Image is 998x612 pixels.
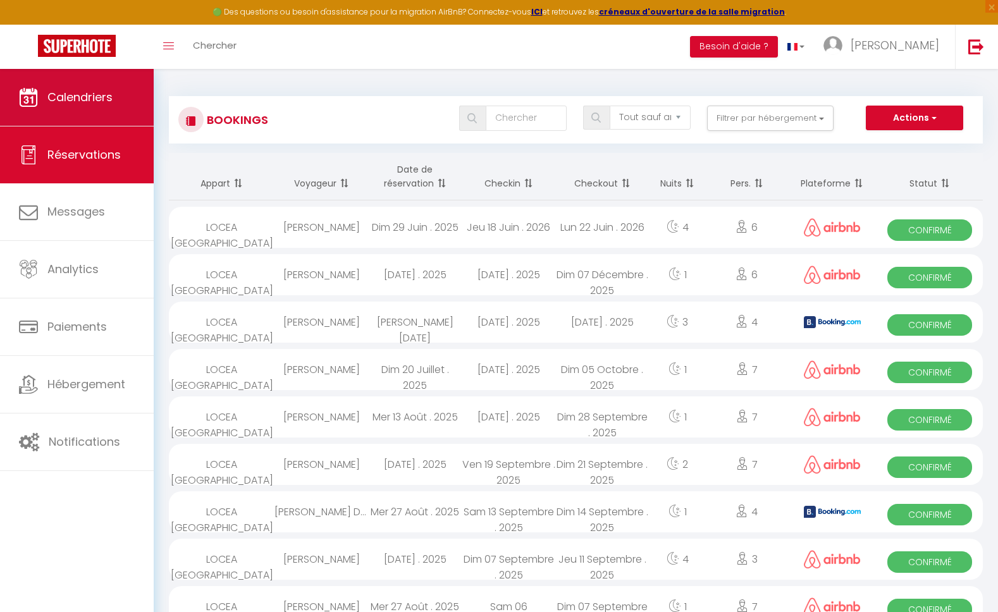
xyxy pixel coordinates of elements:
span: Paiements [47,319,107,334]
th: Sort by nights [649,153,706,200]
th: Sort by checkout [555,153,649,200]
a: ICI [531,6,543,17]
a: ... [PERSON_NAME] [814,25,955,69]
th: Sort by rentals [169,153,274,200]
img: logout [968,39,984,54]
button: Ouvrir le widget de chat LiveChat [10,5,48,43]
a: créneaux d'ouverture de la salle migration [599,6,785,17]
span: Analytics [47,261,99,277]
h3: Bookings [204,106,268,134]
span: Réservations [47,147,121,162]
img: Super Booking [38,35,116,57]
th: Sort by status [877,153,983,200]
button: Filtrer par hébergement [707,106,834,131]
img: ... [823,36,842,55]
input: Chercher [486,106,567,131]
span: [PERSON_NAME] [851,37,939,53]
th: Sort by channel [787,153,877,200]
span: Messages [47,204,105,219]
th: Sort by booking date [368,153,462,200]
span: Calendriers [47,89,113,105]
th: Sort by people [706,153,787,200]
span: Hébergement [47,376,125,392]
span: Notifications [49,434,120,450]
th: Sort by guest [274,153,368,200]
button: Besoin d'aide ? [690,36,778,58]
a: Chercher [183,25,246,69]
button: Actions [866,106,963,131]
th: Sort by checkin [462,153,555,200]
span: Chercher [193,39,237,52]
